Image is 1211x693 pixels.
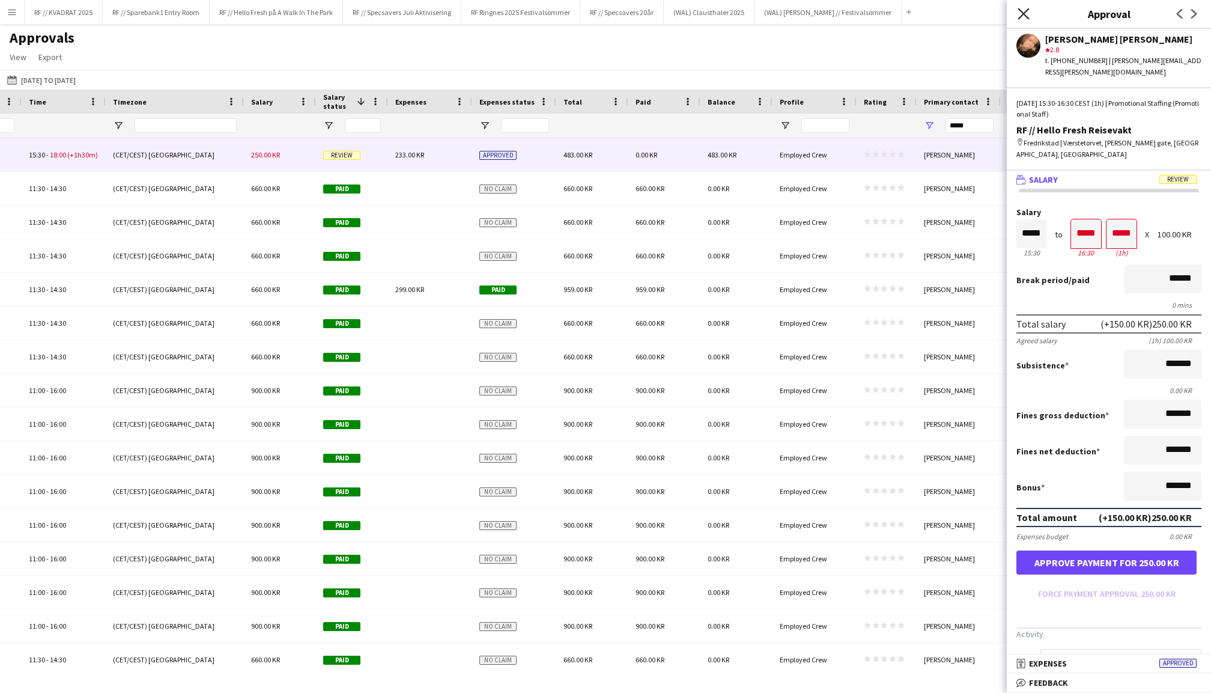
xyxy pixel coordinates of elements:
span: 900.00 KR [563,453,592,462]
span: Paid [323,252,360,261]
span: 660.00 KR [563,352,592,361]
span: 900.00 KR [251,487,280,496]
span: 16:00 [50,554,66,563]
div: 651006 [1001,206,1085,239]
div: (CET/CEST) [GEOGRAPHIC_DATA] [106,408,244,441]
span: 11:00 [29,487,45,496]
span: Timezone [113,97,147,106]
span: 11:30 [29,655,45,664]
span: 483.00 KR [563,150,592,159]
span: Employed Crew [780,453,827,462]
div: (+150.00 KR) 250.00 KR [1099,511,1192,524]
span: 14:30 [50,285,66,294]
span: Expenses [395,97,426,106]
span: Paid [323,185,360,194]
span: 0.00 KR [708,251,729,260]
span: - [46,150,49,159]
span: 0.00 KR [708,420,729,429]
span: Paid [323,218,360,227]
span: - [46,521,49,530]
button: RF // Hello Fresh på A Walk In The Park [210,1,343,24]
div: [PERSON_NAME] [917,475,1001,508]
span: 15:30 [29,150,45,159]
span: Paid [323,656,360,665]
span: Paid [636,97,651,106]
span: 900.00 KR [251,453,280,462]
div: 651011 [1001,542,1085,575]
span: Profile [780,97,804,106]
span: 660.00 KR [563,251,592,260]
span: No claim [479,555,517,564]
div: [PERSON_NAME] [917,441,1001,474]
span: 299.00 KR [395,285,424,294]
span: 959.00 KR [563,285,592,294]
div: 0.00 KR [1170,532,1201,541]
input: Expenses status Filter Input [501,118,549,133]
button: RF // KVADRAT 2025 [25,1,103,24]
span: 660.00 KR [636,352,664,361]
div: (CET/CEST) [GEOGRAPHIC_DATA] [106,340,244,373]
label: Fines net deduction [1016,446,1100,457]
input: Primary contact Filter Input [945,118,994,133]
span: 900.00 KR [563,588,592,597]
span: 11:00 [29,554,45,563]
span: 959.00 KR [636,285,664,294]
span: Employed Crew [780,420,827,429]
div: (CET/CEST) [GEOGRAPHIC_DATA] [106,172,244,205]
button: Open Filter Menu [780,120,791,131]
span: No claim [479,487,517,496]
span: - [46,352,49,361]
span: Paid [323,386,360,395]
div: Agreed salary [1016,336,1057,345]
span: Salary status [323,93,352,111]
span: Employed Crew [780,251,827,260]
span: 900.00 KR [563,554,592,563]
span: Paid [323,555,360,564]
span: Employed Crew [780,621,827,630]
span: 900.00 KR [563,420,592,429]
span: 0.00 KR [708,487,729,496]
div: 16:30 [1071,248,1101,257]
div: [PERSON_NAME] [917,138,1001,171]
span: 900.00 KR [563,487,592,496]
span: Employed Crew [780,319,827,328]
span: 16:00 [50,521,66,530]
div: 0.00 KR [1016,386,1201,395]
span: Employed Crew [780,521,827,530]
span: 660.00 KR [636,655,664,664]
span: 660.00 KR [251,218,280,227]
span: 0.00 KR [708,352,729,361]
span: 900.00 KR [251,588,280,597]
div: Expenses budget [1016,532,1068,541]
div: (CET/CEST) [GEOGRAPHIC_DATA] [106,508,244,542]
a: Export [34,49,67,65]
span: 11:30 [29,285,45,294]
span: 660.00 KR [563,319,592,328]
span: 900.00 KR [251,420,280,429]
button: RF // Specsavers 20år [580,1,664,24]
span: No claim [479,622,517,631]
div: 651011 [1001,374,1085,407]
span: 900.00 KR [636,554,664,563]
label: Subsistence [1016,360,1069,371]
div: 651011 [1001,576,1085,609]
span: Paid [323,487,360,496]
div: (CET/CEST) [GEOGRAPHIC_DATA] [106,576,244,609]
span: 900.00 KR [636,588,664,597]
input: Timezone Filter Input [135,118,237,133]
span: Review [323,151,360,160]
span: 11:00 [29,386,45,395]
div: [PERSON_NAME] [917,206,1001,239]
span: - [46,285,49,294]
div: (CET/CEST) [GEOGRAPHIC_DATA] [106,239,244,272]
span: Paid [479,285,517,295]
a: View [5,49,31,65]
span: 660.00 KR [636,319,664,328]
div: X [1145,230,1149,239]
span: 0.00 KR [708,453,729,462]
span: Expenses status [479,97,535,106]
span: 660.00 KR [636,184,664,193]
span: Review [1159,175,1197,184]
span: 483.00 KR [708,150,736,159]
label: Salary [1016,208,1201,217]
